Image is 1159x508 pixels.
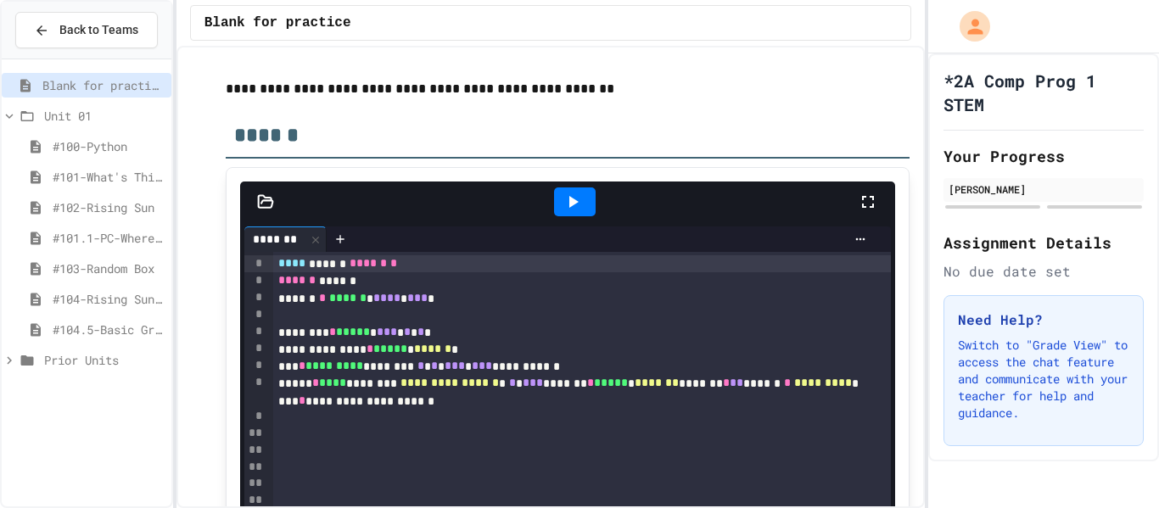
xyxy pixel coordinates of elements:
span: #104.5-Basic Graphics Review [53,321,165,338]
span: Back to Teams [59,21,138,39]
span: #104-Rising Sun Plus [53,290,165,308]
span: Blank for practice [42,76,165,94]
div: My Account [942,7,994,46]
span: Unit 01 [44,107,165,125]
span: Prior Units [44,351,165,369]
span: #102-Rising Sun [53,198,165,216]
span: #101.1-PC-Where am I? [53,229,165,247]
h2: Your Progress [943,144,1144,168]
button: Back to Teams [15,12,158,48]
div: [PERSON_NAME] [949,181,1139,197]
h2: Assignment Details [943,231,1144,254]
span: #101-What's This ?? [53,168,165,186]
span: #100-Python [53,137,165,155]
span: #103-Random Box [53,260,165,277]
p: Switch to "Grade View" to access the chat feature and communicate with your teacher for help and ... [958,337,1129,421]
div: No due date set [943,261,1144,282]
h3: Need Help? [958,310,1129,330]
span: Blank for practice [204,13,351,33]
h1: *2A Comp Prog 1 STEM [943,69,1144,116]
